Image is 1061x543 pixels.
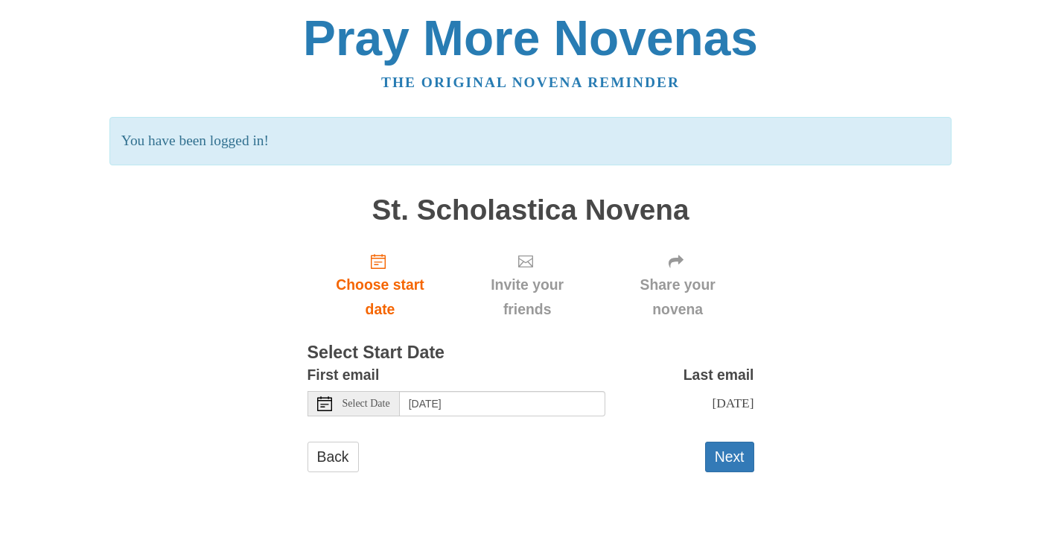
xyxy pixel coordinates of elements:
[308,343,754,363] h3: Select Start Date
[308,442,359,472] a: Back
[468,273,586,322] span: Invite your friends
[616,273,739,322] span: Share your novena
[342,398,390,409] span: Select Date
[453,241,601,329] div: Click "Next" to confirm your start date first.
[381,74,680,90] a: The original novena reminder
[308,241,453,329] a: Choose start date
[684,363,754,387] label: Last email
[308,194,754,226] h1: St. Scholastica Novena
[602,241,754,329] div: Click "Next" to confirm your start date first.
[712,396,753,410] span: [DATE]
[322,273,439,322] span: Choose start date
[308,363,380,387] label: First email
[109,117,952,165] p: You have been logged in!
[705,442,754,472] button: Next
[303,10,758,66] a: Pray More Novenas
